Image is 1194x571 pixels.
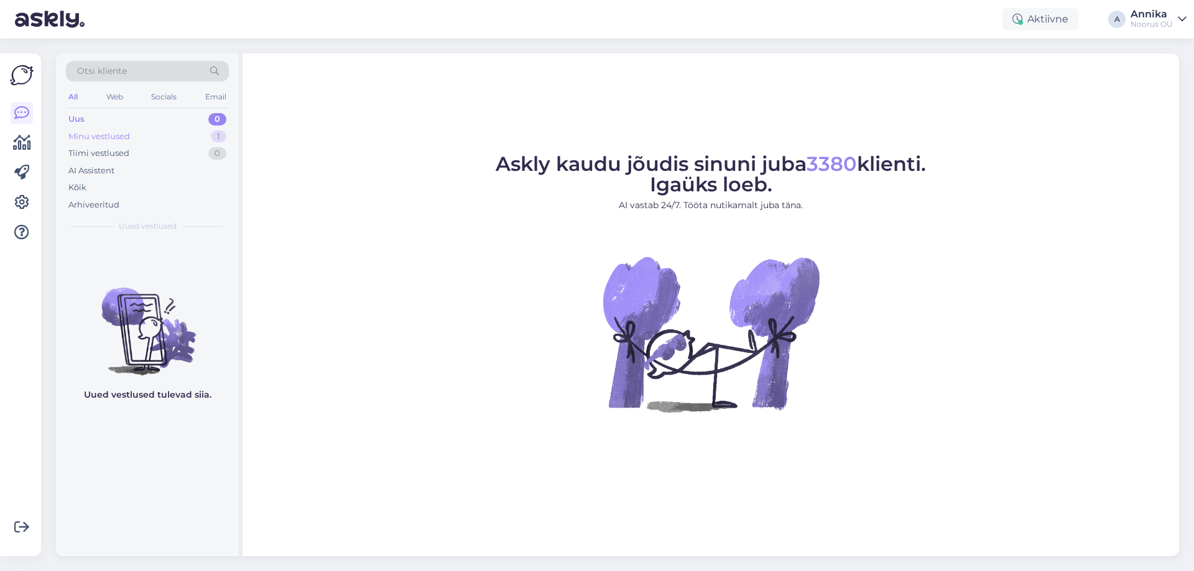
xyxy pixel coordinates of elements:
[10,63,34,87] img: Askly Logo
[807,152,857,176] span: 3380
[84,388,211,401] p: Uued vestlused tulevad siia.
[496,199,926,212] p: AI vastab 24/7. Tööta nutikamalt juba täna.
[104,89,126,105] div: Web
[149,89,179,105] div: Socials
[68,181,86,194] div: Kõik
[68,165,114,177] div: AI Assistent
[1002,8,1078,30] div: Aktiivne
[1108,11,1126,28] div: A
[203,89,229,105] div: Email
[599,222,823,445] img: No Chat active
[68,199,119,211] div: Arhiveeritud
[496,152,926,196] span: Askly kaudu jõudis sinuni juba klienti. Igaüks loeb.
[68,130,130,143] div: Minu vestlused
[68,147,129,160] div: Tiimi vestlused
[1131,9,1173,19] div: Annika
[66,89,80,105] div: All
[208,147,226,160] div: 0
[208,113,226,126] div: 0
[77,65,127,78] span: Otsi kliente
[1131,19,1173,29] div: Noorus OÜ
[211,130,226,143] div: 1
[68,113,85,126] div: Uus
[56,265,239,377] img: No chats
[119,221,177,232] span: Uued vestlused
[1131,9,1187,29] a: AnnikaNoorus OÜ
